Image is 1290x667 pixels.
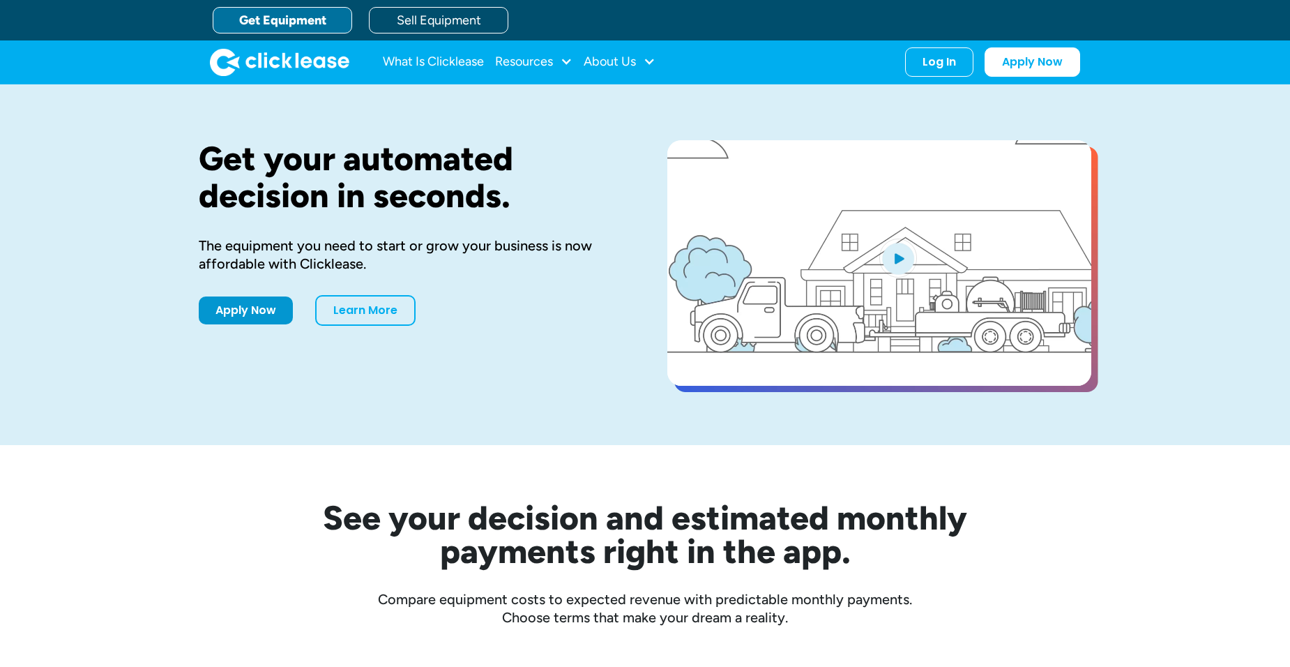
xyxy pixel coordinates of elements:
[199,140,623,214] h1: Get your automated decision in seconds.
[985,47,1080,77] a: Apply Now
[255,501,1035,568] h2: See your decision and estimated monthly payments right in the app.
[315,295,416,326] a: Learn More
[369,7,508,33] a: Sell Equipment
[199,590,1091,627] div: Compare equipment costs to expected revenue with predictable monthly payments. Choose terms that ...
[210,48,349,76] a: home
[210,48,349,76] img: Clicklease logo
[879,239,917,278] img: Blue play button logo on a light blue circular background
[199,237,623,273] div: The equipment you need to start or grow your business is now affordable with Clicklease.
[667,140,1091,386] a: open lightbox
[199,297,293,324] a: Apply Now
[923,55,956,69] div: Log In
[584,48,655,76] div: About Us
[383,48,484,76] a: What Is Clicklease
[213,7,352,33] a: Get Equipment
[495,48,572,76] div: Resources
